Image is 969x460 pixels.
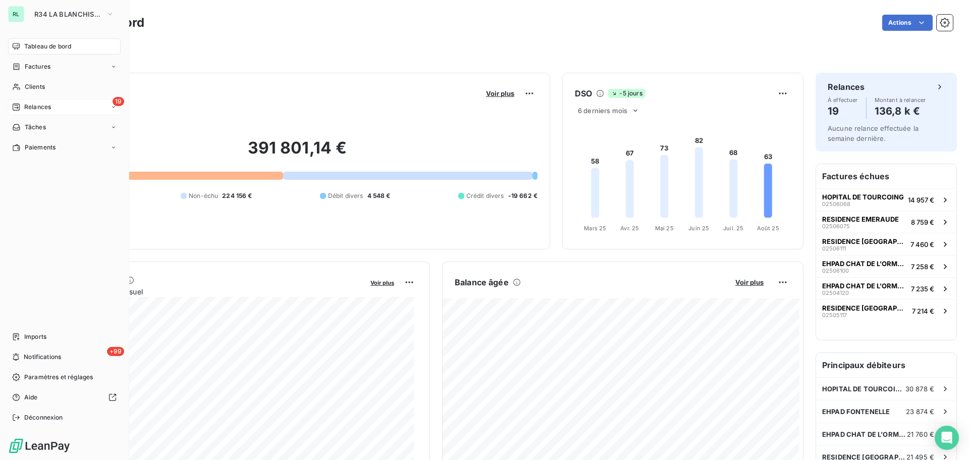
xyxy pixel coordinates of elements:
span: 23 874 € [906,407,934,416]
span: Débit divers [328,191,363,200]
tspan: Juil. 25 [723,225,743,232]
span: 7 235 € [911,285,934,293]
h6: DSO [575,87,592,99]
span: R34 LA BLANCHISSERIE CENTRALE [34,10,102,18]
span: 8 759 € [911,218,934,226]
span: 7 258 € [911,263,934,271]
span: 7 460 € [910,240,934,248]
div: RL [8,6,24,22]
span: -5 jours [608,89,645,98]
button: Voir plus [367,278,397,287]
span: Déconnexion [24,413,63,422]
span: Montant à relancer [875,97,926,103]
tspan: Mars 25 [584,225,606,232]
span: Voir plus [486,89,514,97]
span: 02506075 [822,223,850,229]
tspan: Août 25 [757,225,779,232]
span: 02506068 [822,201,850,207]
span: RESIDENCE EMERAUDE [822,215,899,223]
a: 19Relances [8,99,121,115]
a: Tableau de bord [8,38,121,55]
button: EHPAD CHAT DE L'ORMOY-CLARIANE025041207 235 € [816,277,956,299]
tspan: Juin 25 [688,225,709,232]
span: -19 662 € [508,191,537,200]
span: Aide [24,393,38,402]
button: RESIDENCE EMERAUDE025060758 759 € [816,211,956,233]
span: Imports [24,332,46,341]
button: Voir plus [483,89,517,98]
span: Tableau de bord [24,42,71,51]
a: Tâches [8,119,121,135]
div: Open Intercom Messenger [935,426,959,450]
button: EHPAD CHAT DE L'ORMOY-CLARIANE025061007 258 € [816,255,956,277]
span: Clients [25,82,45,91]
a: Paiements [8,139,121,156]
span: 4 548 € [367,191,391,200]
span: À effectuer [828,97,858,103]
span: 21 760 € [907,430,934,438]
tspan: Mai 25 [655,225,674,232]
h6: Factures échues [816,164,956,188]
span: Factures [25,62,50,71]
span: RESIDENCE [GEOGRAPHIC_DATA] [822,304,908,312]
button: Voir plus [732,278,767,287]
h6: Principaux débiteurs [816,353,956,377]
a: Factures [8,59,121,75]
span: 6 derniers mois [578,107,627,115]
span: RESIDENCE [GEOGRAPHIC_DATA] [822,237,906,245]
span: EHPAD CHAT DE L'ORMOY-CLARIANE [822,430,907,438]
a: Imports [8,329,121,345]
span: Notifications [24,352,61,362]
tspan: Avr. 25 [620,225,639,232]
span: EHPAD FONTENELLE [822,407,890,416]
span: EHPAD CHAT DE L'ORMOY-CLARIANE [822,282,907,290]
span: Crédit divers [466,191,504,200]
span: Voir plus [370,279,394,286]
span: 224 156 € [222,191,252,200]
h2: 391 801,14 € [57,138,537,168]
button: Actions [882,15,933,31]
span: HOPITAL DE TOURCOING [822,193,904,201]
span: 02506111 [822,245,846,251]
span: Non-échu [189,191,218,200]
span: 02505117 [822,312,847,318]
span: Tâches [25,123,46,132]
span: Paramètres et réglages [24,373,93,382]
span: 02504120 [822,290,849,296]
span: EHPAD CHAT DE L'ORMOY-CLARIANE [822,260,907,268]
span: Chiffre d'affaires mensuel [57,286,363,297]
span: Aucune relance effectuée la semaine dernière. [828,124,919,142]
a: Aide [8,389,121,405]
span: 7 214 € [912,307,934,315]
span: Relances [24,103,51,112]
span: +99 [107,347,124,356]
a: Clients [8,79,121,95]
h6: Balance âgée [455,276,509,288]
span: 02506100 [822,268,849,274]
a: Paramètres et réglages [8,369,121,385]
button: RESIDENCE [GEOGRAPHIC_DATA]025051177 214 € [816,299,956,322]
h4: 19 [828,103,858,119]
span: HOPITAL DE TOURCOING [822,385,905,393]
span: Paiements [25,143,56,152]
button: RESIDENCE [GEOGRAPHIC_DATA]025061117 460 € [816,233,956,255]
h4: 136,8 k € [875,103,926,119]
img: Logo LeanPay [8,438,71,454]
button: HOPITAL DE TOURCOING0250606814 957 € [816,188,956,211]
span: 14 957 € [908,196,934,204]
span: Voir plus [735,278,764,286]
span: 30 878 € [905,385,934,393]
span: 19 [113,97,124,106]
h6: Relances [828,81,865,93]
